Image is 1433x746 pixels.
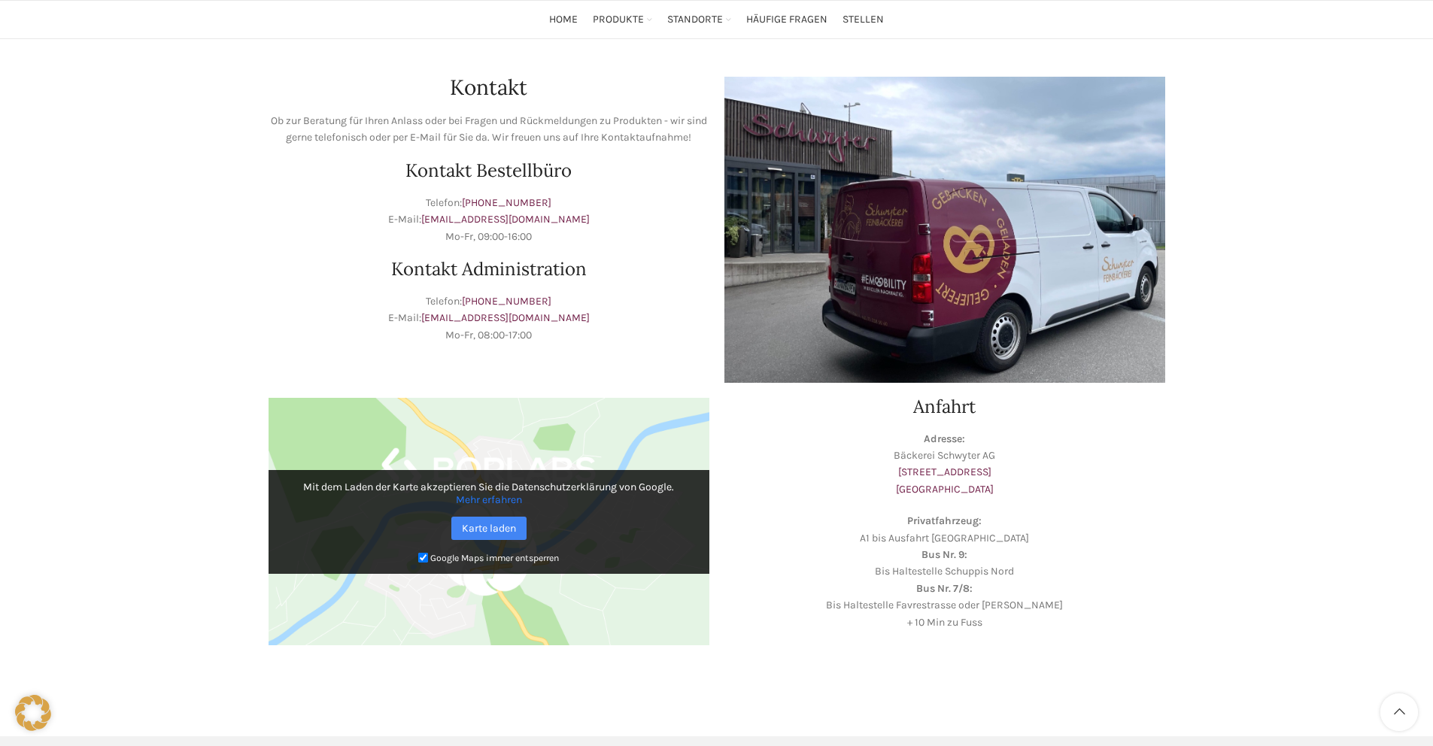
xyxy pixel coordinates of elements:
[269,293,709,344] p: Telefon: E-Mail: Mo-Fr, 08:00-17:00
[261,5,1173,35] div: Main navigation
[593,5,652,35] a: Produkte
[907,514,982,527] strong: Privatfahrzeug:
[430,552,559,563] small: Google Maps immer entsperren
[462,196,551,209] a: [PHONE_NUMBER]
[724,431,1165,499] p: Bäckerei Schwyter AG
[421,213,590,226] a: [EMAIL_ADDRESS][DOMAIN_NAME]
[451,517,527,540] a: Karte laden
[724,398,1165,416] h2: Anfahrt
[418,553,428,563] input: Google Maps immer entsperren
[842,13,884,27] span: Stellen
[279,481,699,506] p: Mit dem Laden der Karte akzeptieren Sie die Datenschutzerklärung von Google.
[924,432,965,445] strong: Adresse:
[593,13,644,27] span: Produkte
[549,13,578,27] span: Home
[269,162,709,180] h2: Kontakt Bestellbüro
[269,398,709,646] img: Google Maps
[667,13,723,27] span: Standorte
[746,13,827,27] span: Häufige Fragen
[462,295,551,308] a: [PHONE_NUMBER]
[1380,693,1418,731] a: Scroll to top button
[667,5,731,35] a: Standorte
[269,260,709,278] h2: Kontakt Administration
[896,465,994,495] a: [STREET_ADDRESS][GEOGRAPHIC_DATA]
[724,513,1165,631] p: A1 bis Ausfahrt [GEOGRAPHIC_DATA] Bis Haltestelle Schuppis Nord Bis Haltestelle Favrestrasse oder...
[746,5,827,35] a: Häufige Fragen
[456,493,522,506] a: Mehr erfahren
[549,5,578,35] a: Home
[269,113,709,147] p: Ob zur Beratung für Ihren Anlass oder bei Fragen und Rückmeldungen zu Produkten - wir sind gerne ...
[269,77,709,98] h1: Kontakt
[421,311,590,324] a: [EMAIL_ADDRESS][DOMAIN_NAME]
[916,582,973,595] strong: Bus Nr. 7/8:
[921,548,967,561] strong: Bus Nr. 9:
[269,195,709,245] p: Telefon: E-Mail: Mo-Fr, 09:00-16:00
[842,5,884,35] a: Stellen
